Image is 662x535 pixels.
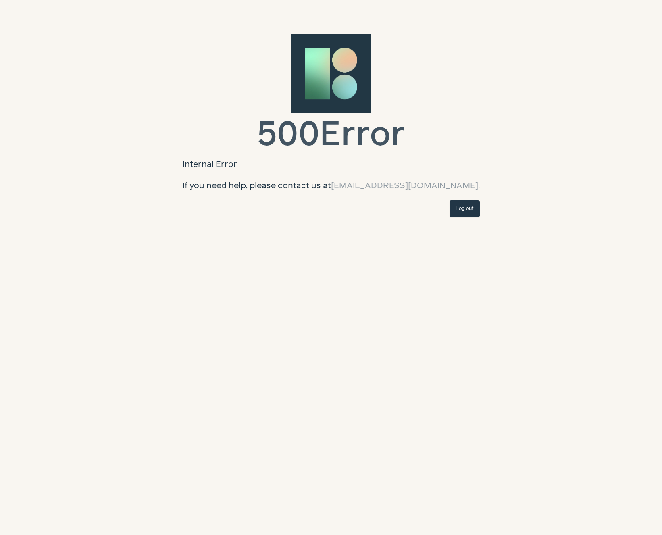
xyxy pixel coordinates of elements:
[291,34,371,113] img: Error brand logo
[450,200,480,217] a: Log out
[183,179,480,192] div: If you need help, please contact us at .
[183,158,480,171] div: Internal Error
[331,181,478,190] a: [EMAIL_ADDRESS][DOMAIN_NAME]
[257,119,405,152] div: 500 Error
